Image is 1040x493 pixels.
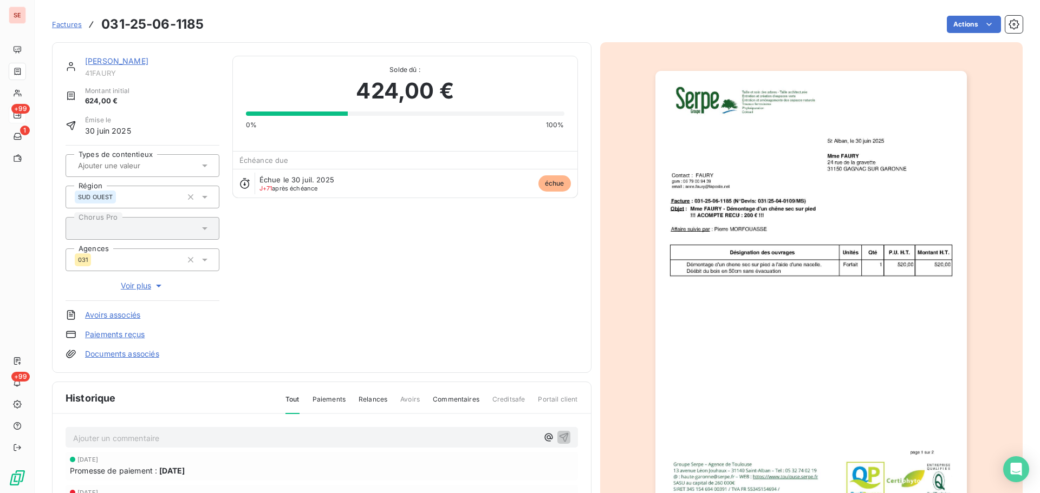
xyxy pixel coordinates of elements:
span: Commentaires [433,395,479,413]
span: Portail client [538,395,577,413]
span: Factures [52,20,82,29]
span: Échue le 30 juil. 2025 [259,175,334,184]
a: Paiements reçus [85,329,145,340]
span: Relances [359,395,387,413]
a: Factures [52,19,82,30]
span: Tout [285,395,300,414]
span: Creditsafe [492,395,525,413]
span: 30 juin 2025 [85,125,131,136]
input: Ajouter une valeur [77,161,186,170]
span: 100% [546,120,564,130]
span: échue [538,175,571,192]
span: Promesse de paiement : [70,465,157,476]
span: [DATE] [77,456,98,463]
button: Actions [947,16,1001,33]
span: Échéance due [239,156,289,165]
img: Logo LeanPay [9,469,26,487]
span: +99 [11,104,30,114]
span: 031 [78,257,88,263]
a: Documents associés [85,349,159,359]
span: SUD OUEST [78,194,113,200]
span: J+71 [259,185,272,192]
span: 41FAURY [85,69,219,77]
span: Solde dû : [246,65,564,75]
span: [DATE] [159,465,185,476]
span: Historique [66,391,116,405]
button: Voir plus [66,280,219,292]
span: Paiements [313,395,346,413]
span: 0% [246,120,257,130]
a: Avoirs associés [85,310,140,320]
div: Open Intercom Messenger [1003,456,1029,482]
span: après échéance [259,185,318,192]
span: Émise le [85,115,131,125]
span: 424,00 € [356,75,453,107]
span: 1 [20,126,30,135]
div: SE [9,6,26,24]
span: +99 [11,372,30,382]
span: Voir plus [121,280,164,291]
span: Avoirs [400,395,420,413]
span: Montant initial [85,86,129,96]
span: 624,00 € [85,96,129,107]
a: [PERSON_NAME] [85,56,148,65]
h3: 031-25-06-1185 [101,15,204,34]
